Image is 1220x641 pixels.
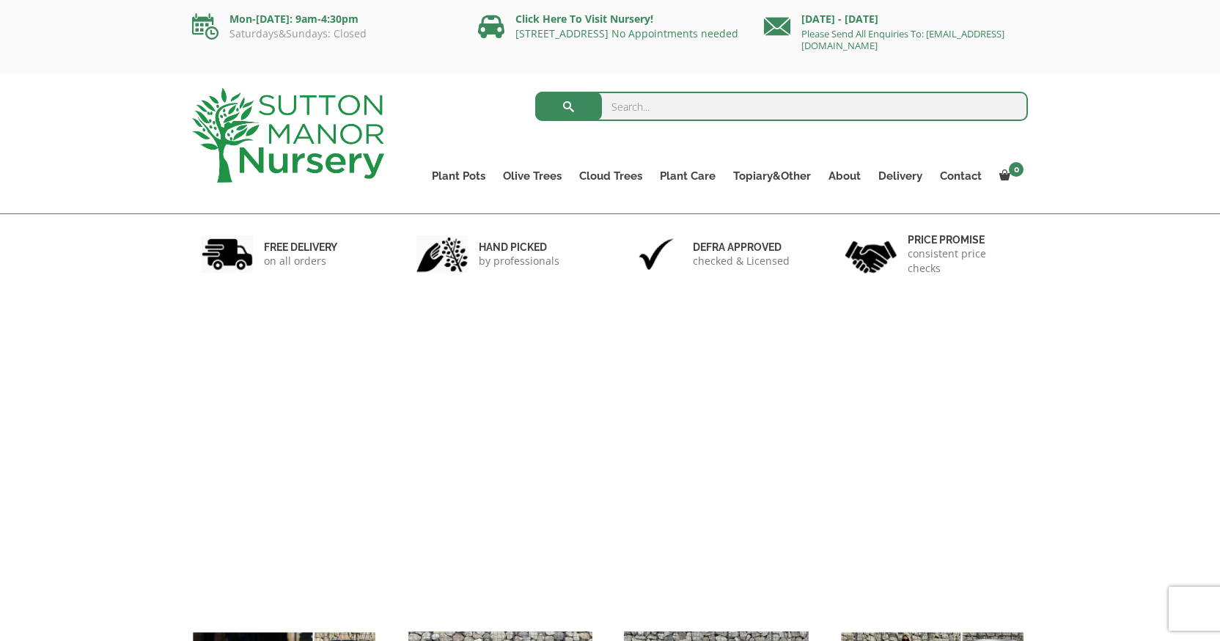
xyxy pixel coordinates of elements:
[570,166,651,186] a: Cloud Trees
[724,166,820,186] a: Topiary&Other
[801,27,1004,52] a: Please Send All Enquiries To: [EMAIL_ADDRESS][DOMAIN_NAME]
[202,235,253,273] img: 1.jpg
[515,12,653,26] a: Click Here To Visit Nursery!
[264,254,337,268] p: on all orders
[693,254,790,268] p: checked & Licensed
[192,10,456,28] p: Mon-[DATE]: 9am-4:30pm
[651,166,724,186] a: Plant Care
[515,26,738,40] a: [STREET_ADDRESS] No Appointments needed
[908,246,1019,276] p: consistent price checks
[192,28,456,40] p: Saturdays&Sundays: Closed
[991,166,1028,186] a: 0
[931,166,991,186] a: Contact
[1009,162,1024,177] span: 0
[693,241,790,254] h6: Defra approved
[423,166,494,186] a: Plant Pots
[764,10,1028,28] p: [DATE] - [DATE]
[479,241,559,254] h6: hand picked
[820,166,870,186] a: About
[845,232,897,276] img: 4.jpg
[631,235,682,273] img: 3.jpg
[479,254,559,268] p: by professionals
[494,166,570,186] a: Olive Trees
[535,92,1029,121] input: Search...
[870,166,931,186] a: Delivery
[264,241,337,254] h6: FREE DELIVERY
[192,88,384,183] img: logo
[908,233,1019,246] h6: Price promise
[416,235,468,273] img: 2.jpg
